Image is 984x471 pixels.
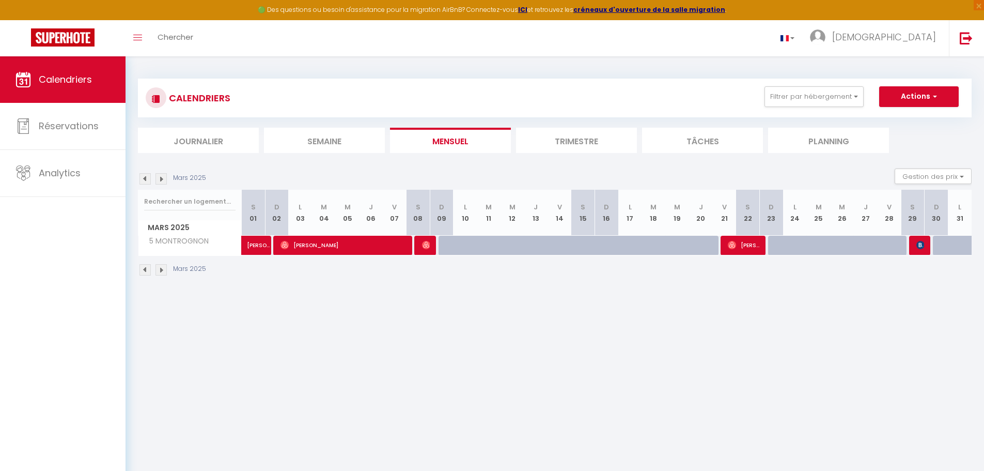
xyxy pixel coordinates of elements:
[642,128,763,153] li: Tâches
[158,32,193,42] span: Chercher
[509,202,516,212] abbr: M
[534,202,538,212] abbr: J
[242,236,265,255] a: [PERSON_NAME]
[8,4,39,35] button: Ouvrir le widget de chat LiveChat
[524,190,548,236] th: 13
[910,202,915,212] abbr: S
[392,202,397,212] abbr: V
[464,202,467,212] abbr: L
[807,190,831,236] th: 25
[321,202,327,212] abbr: M
[650,202,657,212] abbr: M
[722,202,727,212] abbr: V
[299,202,302,212] abbr: L
[879,86,959,107] button: Actions
[312,190,336,236] th: 04
[138,220,241,235] span: Mars 2025
[39,73,92,86] span: Calendriers
[769,202,774,212] abbr: D
[383,190,407,236] th: 07
[839,202,845,212] abbr: M
[916,235,924,255] span: ENJOY FACTORY
[736,190,760,236] th: 22
[140,236,211,247] span: 5 MONTROGNON
[689,190,713,236] th: 20
[712,190,736,236] th: 21
[901,190,925,236] th: 29
[958,202,961,212] abbr: L
[251,202,256,212] abbr: S
[760,190,784,236] th: 23
[516,128,637,153] li: Trimestre
[618,190,642,236] th: 17
[359,190,383,236] th: 06
[416,202,420,212] abbr: S
[854,190,878,236] th: 27
[948,190,972,236] th: 31
[573,5,725,14] a: créneaux d'ouverture de la salle migration
[595,190,618,236] th: 16
[422,235,430,255] span: [PERSON_NAME]
[31,28,95,47] img: Super Booking
[864,202,868,212] abbr: J
[895,169,972,184] button: Gestion des prix
[39,119,99,132] span: Réservations
[138,128,259,153] li: Journalier
[486,202,492,212] abbr: M
[629,202,632,212] abbr: L
[604,202,609,212] abbr: D
[280,235,407,255] span: [PERSON_NAME]
[345,202,351,212] abbr: M
[150,20,201,56] a: Chercher
[430,190,454,236] th: 09
[166,86,230,110] h3: CALENDRIERS
[783,190,807,236] th: 24
[264,128,385,153] li: Semaine
[571,190,595,236] th: 15
[173,264,206,274] p: Mars 2025
[878,190,901,236] th: 28
[665,190,689,236] th: 19
[477,190,501,236] th: 11
[369,202,373,212] abbr: J
[454,190,477,236] th: 10
[274,202,279,212] abbr: D
[768,128,889,153] li: Planning
[173,173,206,183] p: Mars 2025
[407,190,430,236] th: 08
[265,190,289,236] th: 02
[336,190,360,236] th: 05
[887,202,892,212] abbr: V
[439,202,444,212] abbr: D
[581,202,585,212] abbr: S
[728,235,759,255] span: [PERSON_NAME]
[144,192,236,211] input: Rechercher un logement...
[764,86,864,107] button: Filtrer par hébergement
[699,202,703,212] abbr: J
[501,190,524,236] th: 12
[830,190,854,236] th: 26
[745,202,750,212] abbr: S
[642,190,666,236] th: 18
[242,190,265,236] th: 01
[793,202,796,212] abbr: L
[557,202,562,212] abbr: V
[674,202,680,212] abbr: M
[247,230,271,250] span: [PERSON_NAME]
[960,32,973,44] img: logout
[802,20,949,56] a: ... [DEMOGRAPHIC_DATA]
[810,29,825,45] img: ...
[39,166,81,179] span: Analytics
[548,190,571,236] th: 14
[934,202,939,212] abbr: D
[925,190,948,236] th: 30
[832,31,936,43] span: [DEMOGRAPHIC_DATA]
[816,202,822,212] abbr: M
[289,190,313,236] th: 03
[518,5,527,14] a: ICI
[390,128,511,153] li: Mensuel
